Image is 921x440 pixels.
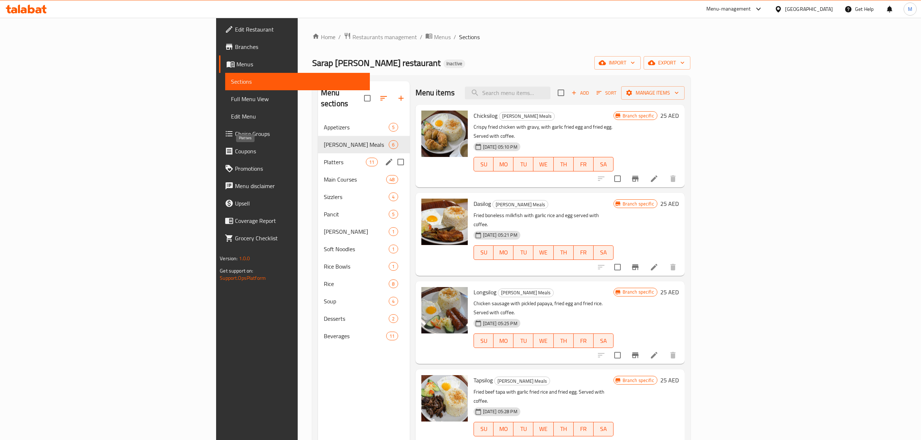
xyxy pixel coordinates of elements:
span: TU [516,336,530,346]
button: delete [664,346,682,364]
span: Coverage Report [235,216,364,225]
nav: Menu sections [318,116,410,348]
span: Select section [553,85,569,100]
span: Version: [220,254,238,263]
button: WE [533,157,553,171]
button: delete [664,258,682,276]
span: 11 [387,333,397,340]
div: items [386,175,398,184]
span: M [908,5,912,13]
div: items [389,192,398,201]
div: Sizzlers4 [318,188,410,206]
a: Upsell [219,195,370,212]
p: Fried beef tapa with garlic fried rice and fried egg. Served with coffee. [474,387,614,406]
span: FR [577,247,591,258]
div: Beverages11 [318,327,410,345]
div: Beverages [324,332,386,340]
button: SA [594,245,614,260]
a: Menu disclaimer [219,177,370,195]
button: import [594,56,641,70]
span: Sections [231,77,364,86]
button: SU [474,245,494,260]
span: [PERSON_NAME] Meals [324,140,389,149]
span: 1.0.0 [239,254,250,263]
span: [PERSON_NAME] Meals [499,112,554,120]
span: 1 [389,228,397,235]
span: Select to update [610,348,625,363]
h6: 25 AED [660,287,679,297]
div: items [386,332,398,340]
p: Crispy fried chicken with gravy, with garlic fried egg and fried egg. Served with coffee. [474,123,614,141]
button: SA [594,333,614,348]
span: Restaurants management [352,33,417,41]
span: 2 [389,315,397,322]
div: Inactive [443,59,465,68]
span: [PERSON_NAME] [324,227,389,236]
nav: breadcrumb [312,32,690,42]
span: TH [557,247,571,258]
span: FR [577,424,591,434]
span: 11 [366,159,377,166]
div: Rice Bowls1 [318,258,410,275]
span: SA [596,159,611,170]
span: WE [536,159,550,170]
span: 5 [389,211,397,218]
span: 5 [389,124,397,131]
span: Add [570,89,590,97]
div: items [389,262,398,271]
span: Get support on: [220,266,253,275]
span: [PERSON_NAME] Meals [498,289,553,297]
span: 6 [389,141,397,148]
div: Rice8 [318,275,410,292]
a: Edit Menu [225,108,370,125]
span: Main Courses [324,175,386,184]
div: Soft Noodles1 [318,240,410,258]
div: items [389,314,398,323]
span: Sarap [PERSON_NAME] restaurant [312,55,441,71]
h6: 25 AED [660,199,679,209]
span: Sort items [592,87,621,99]
span: SU [477,424,491,434]
span: WE [536,424,550,434]
button: Manage items [621,86,685,100]
span: Coupons [235,147,364,155]
div: Main Courses48 [318,171,410,188]
span: Select to update [610,171,625,186]
div: PAMELA Silog Meals [324,140,389,149]
button: TU [513,245,533,260]
div: items [389,297,398,306]
span: SU [477,336,491,346]
div: items [366,158,377,166]
button: TH [554,422,574,436]
div: Pancit [324,210,389,219]
div: Soup [324,297,389,306]
div: PAMELA Silog Meals [492,200,548,209]
span: Select to update [610,260,625,275]
button: SU [474,333,494,348]
span: Branch specific [620,200,657,207]
div: items [389,279,398,288]
img: Tapsilog [421,375,468,422]
a: Edit menu item [650,174,658,183]
span: SA [596,424,611,434]
div: [GEOGRAPHIC_DATA] [785,5,833,13]
input: search [465,87,550,99]
span: Platters [324,158,366,166]
span: Edit Restaurant [235,25,364,34]
span: Branch specific [620,377,657,384]
span: Upsell [235,199,364,208]
span: Sections [459,33,480,41]
span: Inactive [443,61,465,67]
div: PAMELA Silog Meals [498,289,554,297]
h6: 25 AED [660,111,679,121]
button: TH [554,157,574,171]
button: MO [493,245,513,260]
span: SA [596,336,611,346]
button: export [644,56,690,70]
div: [PERSON_NAME] Meals6 [318,136,410,153]
a: Full Menu View [225,90,370,108]
button: TH [554,333,574,348]
span: Branch specific [620,289,657,295]
button: FR [574,245,594,260]
button: TU [513,333,533,348]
